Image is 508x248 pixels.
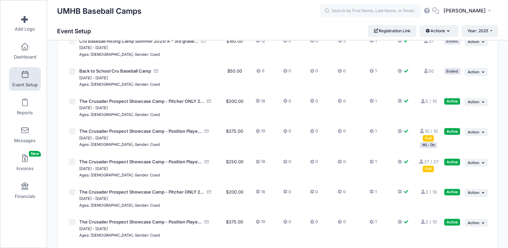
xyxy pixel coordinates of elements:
[224,214,246,244] td: $375.00
[9,95,41,119] a: Reports
[224,184,246,214] td: $200.00
[204,160,210,164] i: Accepting Credit Card Payments
[15,194,35,199] span: Financials
[14,138,36,143] span: Messages
[337,219,345,229] button: 0
[79,38,198,44] span: Cru Baseball Hitting Camp Summer 2025! K - 3rd grade...
[467,28,488,33] span: Year: 2025
[15,26,35,32] span: Add Logo
[79,76,108,80] small: [DATE] - [DATE]
[468,99,479,104] span: Action
[337,189,345,199] button: 0
[29,151,41,157] span: New
[224,93,246,123] td: $200.00
[420,189,437,195] a: 2 / 10
[224,154,246,184] td: $250.00
[338,38,345,48] button: 5
[256,68,264,78] button: 9
[256,219,265,229] button: 19
[283,98,291,108] button: 0
[468,220,479,225] span: Action
[310,98,318,108] button: 0
[256,128,265,138] button: 19
[369,38,376,48] button: 1
[79,142,160,147] small: Ages: [DEMOGRAPHIC_DATA], Gender: Coed
[9,67,41,91] a: Event Setup
[204,129,210,133] i: Accepting Credit Card Payments
[468,130,479,134] span: Action
[310,219,318,229] button: 0
[439,3,498,19] button: [PERSON_NAME]
[468,190,479,195] span: Action
[12,82,38,88] span: Event Setup
[224,63,246,93] td: $50.00
[9,39,41,63] a: Dashboard
[444,68,460,74] div: Ended
[423,166,434,172] div: Full
[79,226,108,231] small: [DATE] - [DATE]
[283,219,291,229] button: 0
[201,39,206,43] i: Accepting Credit Card Payments
[461,25,498,37] button: Year: 2025
[444,7,486,14] span: [PERSON_NAME]
[337,98,345,108] button: 0
[283,189,291,199] button: 0
[79,166,108,171] small: [DATE] - [DATE]
[79,203,160,208] small: Ages: [DEMOGRAPHIC_DATA], Gender: Coed
[153,69,159,73] i: Accepting Credit Card Payments
[256,189,265,199] button: 18
[444,128,460,134] div: Active
[79,106,108,110] small: [DATE] - [DATE]
[337,68,345,78] button: 0
[57,3,142,19] h1: UMHB Baseball Camps
[444,38,460,44] div: Ended
[444,98,460,105] div: Active
[256,159,265,168] button: 18
[79,82,160,87] small: Ages: [DEMOGRAPHIC_DATA], Gender: Coed
[79,196,108,201] small: [DATE] - [DATE]
[468,39,479,44] span: Action
[464,98,488,106] button: Action
[204,220,210,224] i: Accepting Credit Card Payments
[256,98,265,108] button: 18
[369,68,376,78] button: 1
[206,190,212,194] i: Accepting Credit Card Payments
[79,112,160,117] small: Ages: [DEMOGRAPHIC_DATA], Gender: Coed
[418,159,438,171] a: 27 / 27 Full
[79,173,160,177] small: Ages: [DEMOGRAPHIC_DATA], Gender: Coed
[9,179,41,202] a: Financials
[419,128,437,140] a: 10 / 10 Full
[464,128,488,136] button: Action
[368,25,416,37] a: Registration Link
[420,219,437,224] a: 2 / 10
[464,189,488,197] button: Action
[420,142,437,148] div: WL: On
[79,128,202,134] span: The Crusader Prospect Showcase Camp - Position Playe...
[423,38,433,44] a: 57
[337,128,345,138] button: 0
[224,33,246,63] td: $160.00
[464,219,488,227] button: Action
[9,151,41,174] a: InvoicesNew
[310,68,318,78] button: 0
[206,99,212,104] i: Accepting Credit Card Payments
[369,128,376,138] button: 1
[79,136,108,140] small: [DATE] - [DATE]
[310,128,318,138] button: 0
[283,38,291,48] button: 0
[423,68,434,74] a: 50
[224,123,246,154] td: $375.00
[310,38,318,48] button: 0
[79,219,202,224] span: The Crusader Prospect Showcase Camp - Position Playe...
[310,189,318,199] button: 0
[464,159,488,167] button: Action
[320,4,421,18] input: Search by First Name, Last Name, or Email...
[464,68,488,76] button: Action
[9,11,41,35] a: Add Logo
[420,98,437,104] a: 5 / 10
[283,159,291,168] button: 0
[9,123,41,147] a: Messages
[57,28,97,35] h1: Event Setup
[468,70,479,74] span: Action
[369,98,376,108] button: 1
